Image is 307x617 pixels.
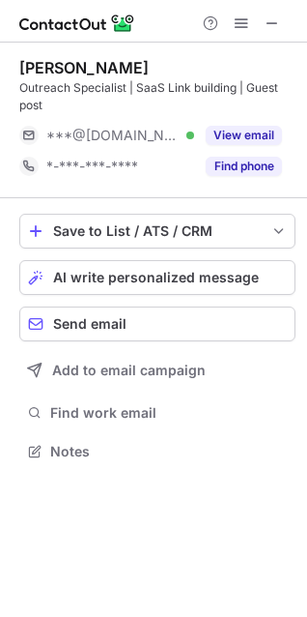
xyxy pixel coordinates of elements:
[53,270,259,285] span: AI write personalized message
[53,223,262,239] div: Save to List / ATS / CRM
[19,399,295,426] button: Find work email
[19,307,295,341] button: Send email
[19,12,135,35] img: ContactOut v5.3.10
[206,126,282,145] button: Reveal Button
[19,58,149,77] div: [PERSON_NAME]
[50,404,288,422] span: Find work email
[19,260,295,295] button: AI write personalized message
[53,316,126,332] span: Send email
[206,157,282,176] button: Reveal Button
[19,79,295,114] div: Outreach Specialist | SaaS Link building | Guest post
[19,214,295,249] button: save-profile-one-click
[52,363,206,378] span: Add to email campaign
[19,438,295,465] button: Notes
[46,127,180,144] span: ***@[DOMAIN_NAME]
[50,443,288,460] span: Notes
[19,353,295,388] button: Add to email campaign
